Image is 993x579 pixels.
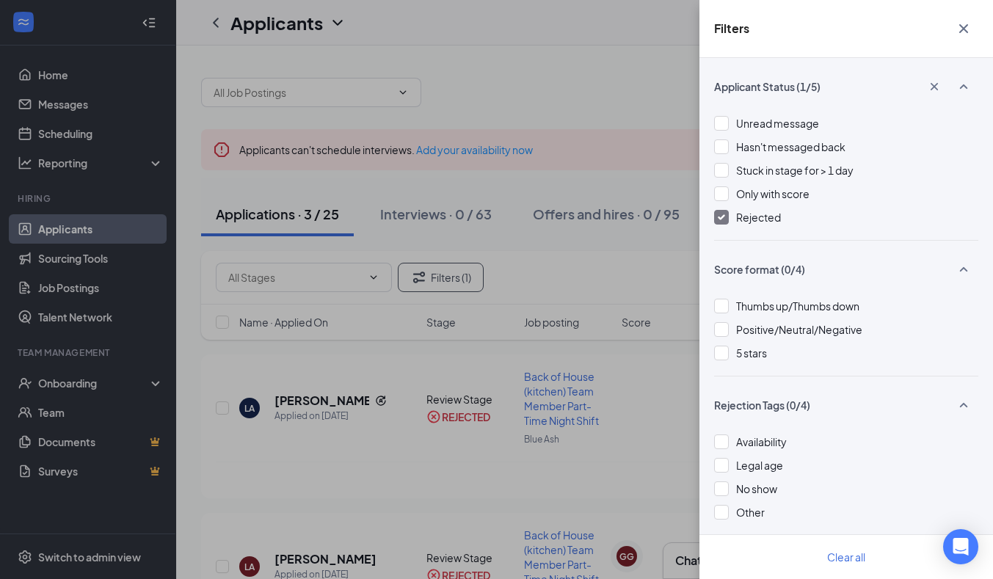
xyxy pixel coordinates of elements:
[736,187,810,200] span: Only with score
[736,459,783,472] span: Legal age
[718,214,725,220] img: checkbox
[714,262,805,277] span: Score format (0/4)
[736,299,859,313] span: Thumbs up/Thumbs down
[927,79,942,94] svg: Cross
[949,391,978,419] button: SmallChevronUp
[955,78,972,95] svg: SmallChevronUp
[736,323,862,336] span: Positive/Neutral/Negative
[949,73,978,101] button: SmallChevronUp
[949,255,978,283] button: SmallChevronUp
[920,74,949,99] button: Cross
[943,529,978,564] div: Open Intercom Messenger
[736,506,765,519] span: Other
[955,20,972,37] svg: Cross
[736,346,767,360] span: 5 stars
[714,398,810,412] span: Rejection Tags (0/4)
[736,140,845,153] span: Hasn't messaged back
[736,117,819,130] span: Unread message
[949,15,978,43] button: Cross
[736,211,781,224] span: Rejected
[714,21,749,37] h5: Filters
[736,482,777,495] span: No show
[736,164,854,177] span: Stuck in stage for > 1 day
[955,261,972,278] svg: SmallChevronUp
[955,396,972,414] svg: SmallChevronUp
[714,79,821,94] span: Applicant Status (1/5)
[810,542,883,572] button: Clear all
[736,435,787,448] span: Availability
